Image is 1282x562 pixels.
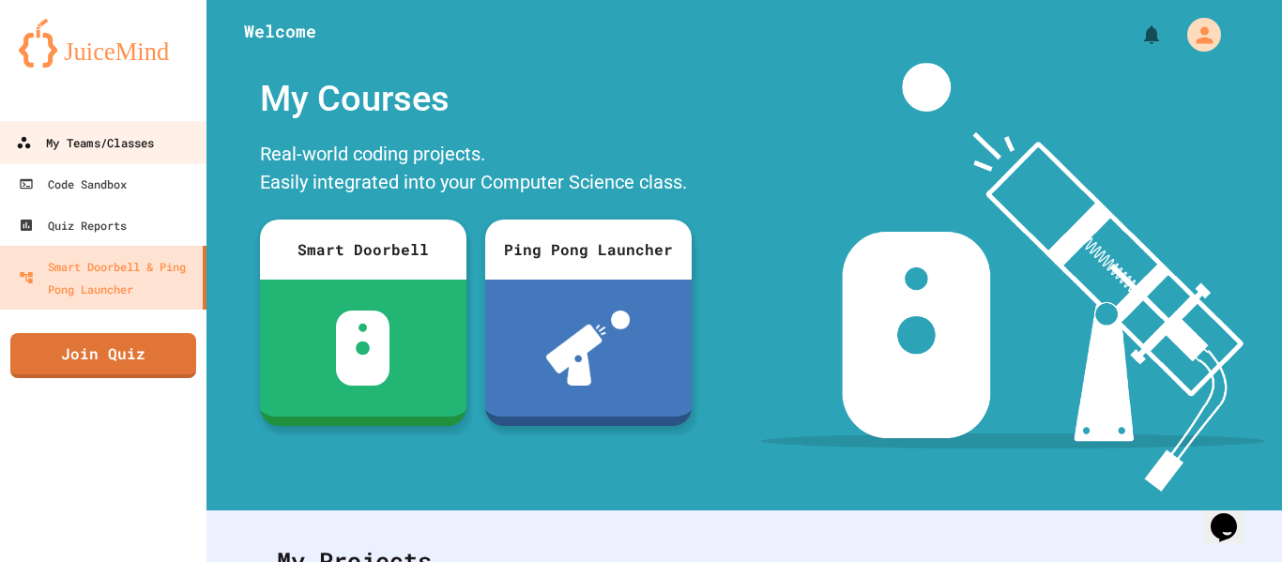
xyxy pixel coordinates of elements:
div: My Notifications [1106,19,1168,51]
div: My Courses [251,63,701,135]
div: Quiz Reports [19,214,127,236]
img: ppl-with-ball.png [546,311,630,386]
div: Ping Pong Launcher [485,220,692,280]
div: My Account [1168,13,1226,56]
iframe: chat widget [1203,487,1263,543]
div: Real-world coding projects. Easily integrated into your Computer Science class. [251,135,701,205]
div: Smart Doorbell & Ping Pong Launcher [19,255,195,300]
a: Join Quiz [10,333,196,378]
img: sdb-white.svg [336,311,389,386]
img: banner-image-my-projects.png [761,63,1264,492]
div: Smart Doorbell [260,220,466,280]
img: logo-orange.svg [19,19,188,68]
div: Code Sandbox [19,173,127,195]
div: My Teams/Classes [16,131,154,155]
